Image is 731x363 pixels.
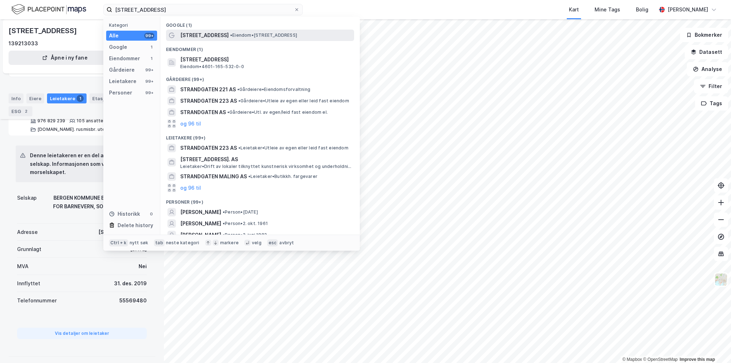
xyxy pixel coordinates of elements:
[77,118,103,124] div: 105 ansatte
[109,239,128,246] div: Ctrl + k
[112,4,294,15] input: Søk på adresse, matrikkel, gårdeiere, leietakere eller personer
[695,96,728,111] button: Tags
[109,54,140,63] div: Eiendommer
[109,22,157,28] div: Kategori
[45,194,147,219] div: BERGEN KOMMUNE BYRÅDSAVDELING FOR BARNEVERN, SOSIALE TJENESTER OG MANGFOLD
[223,232,267,238] span: Person • 2. juni 1882
[685,45,728,59] button: Datasett
[248,174,317,179] span: Leietaker • Butikkh. fargevarer
[238,145,240,150] span: •
[144,90,154,96] div: 99+
[17,328,147,339] button: Vis detaljer om leietaker
[160,129,360,142] div: Leietakere (99+)
[180,184,201,192] button: og 96 til
[160,41,360,54] div: Eiendommer (1)
[230,32,297,38] span: Eiendom • [STREET_ADDRESS]
[9,106,32,116] div: ESG
[237,87,239,92] span: •
[109,66,135,74] div: Gårdeiere
[714,273,728,286] img: Z
[680,28,728,42] button: Bokmerker
[636,5,648,14] div: Bolig
[227,109,328,115] span: Gårdeiere • Utl. av egen/leid fast eiendom el.
[267,239,278,246] div: esc
[180,144,237,152] span: STRANDGATEN 223 AS
[569,5,579,14] div: Kart
[139,262,147,271] div: Nei
[694,79,728,93] button: Filter
[680,357,715,362] a: Improve this map
[230,32,232,38] span: •
[92,95,136,102] div: Etasjer og enheter
[9,51,121,65] button: Åpne i ny fane
[160,71,360,84] div: Gårdeiere (99+)
[238,145,348,151] span: Leietaker • Utleie av egen eller leid fast eiendom
[227,109,229,115] span: •
[180,64,244,70] span: Eiendom • 4601-165-532-0-0
[114,279,147,288] div: 31. des. 2019
[595,5,620,14] div: Mine Tags
[17,194,37,202] div: Selskap
[238,98,240,103] span: •
[223,221,225,226] span: •
[119,296,147,305] div: 55569480
[17,279,40,288] div: Innflyttet
[180,97,237,105] span: STRANDGATEN 223 AS
[144,67,154,73] div: 99+
[180,164,353,169] span: Leietaker • Drift av lokaler tilknyttet kunstnerisk virksomhet og underholdningsvirksomhet
[17,262,28,271] div: MVA
[180,208,221,216] span: [PERSON_NAME]
[223,209,225,215] span: •
[180,31,229,40] span: [STREET_ADDRESS]
[180,219,221,228] span: [PERSON_NAME]
[149,44,154,50] div: 1
[109,31,119,40] div: Alle
[22,108,30,115] div: 2
[622,357,642,362] a: Mapbox
[160,194,360,206] div: Personer (99+)
[160,17,360,30] div: Google (1)
[279,240,294,246] div: avbryt
[180,119,201,128] button: og 96 til
[180,108,226,117] span: STRANDGATEN AS
[37,127,128,132] div: [DOMAIN_NAME]. rusmisbr. uten botilbud
[687,62,728,76] button: Analyse
[237,87,310,92] span: Gårdeiere • Eiendomsforvaltning
[149,56,154,61] div: 1
[9,93,24,103] div: Info
[220,240,239,246] div: markere
[144,78,154,84] div: 99+
[154,239,165,246] div: tab
[149,211,154,217] div: 0
[118,221,153,230] div: Delete history
[223,221,268,226] span: Person • 2. okt. 1961
[30,151,142,177] div: Denne leietakeren er en del av et større selskap. Informasjonen som vist under er for morselskapet.
[109,210,140,218] div: Historikk
[180,85,236,94] span: STRANDGATEN 221 AS
[26,93,44,103] div: Eiere
[109,88,132,97] div: Personer
[180,172,247,181] span: STRANDGATEN MALING AS
[180,155,351,164] span: [STREET_ADDRESS]. AS
[17,296,57,305] div: Telefonnummer
[9,39,38,48] div: 139213033
[252,240,261,246] div: velg
[109,43,127,51] div: Google
[238,98,349,104] span: Gårdeiere • Utleie av egen eller leid fast eiendom
[77,95,84,102] div: 1
[223,232,225,237] span: •
[668,5,708,14] div: [PERSON_NAME]
[9,25,78,36] div: [STREET_ADDRESS]
[47,93,87,103] div: Leietakere
[643,357,678,362] a: OpenStreetMap
[144,33,154,39] div: 99+
[109,77,136,86] div: Leietakere
[37,118,65,124] div: 976 829 239
[166,240,199,246] div: neste kategori
[223,209,258,215] span: Person • [DATE]
[180,55,351,64] span: [STREET_ADDRESS]
[17,228,38,236] div: Adresse
[180,231,221,239] span: [PERSON_NAME]
[695,329,731,363] iframe: Chat Widget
